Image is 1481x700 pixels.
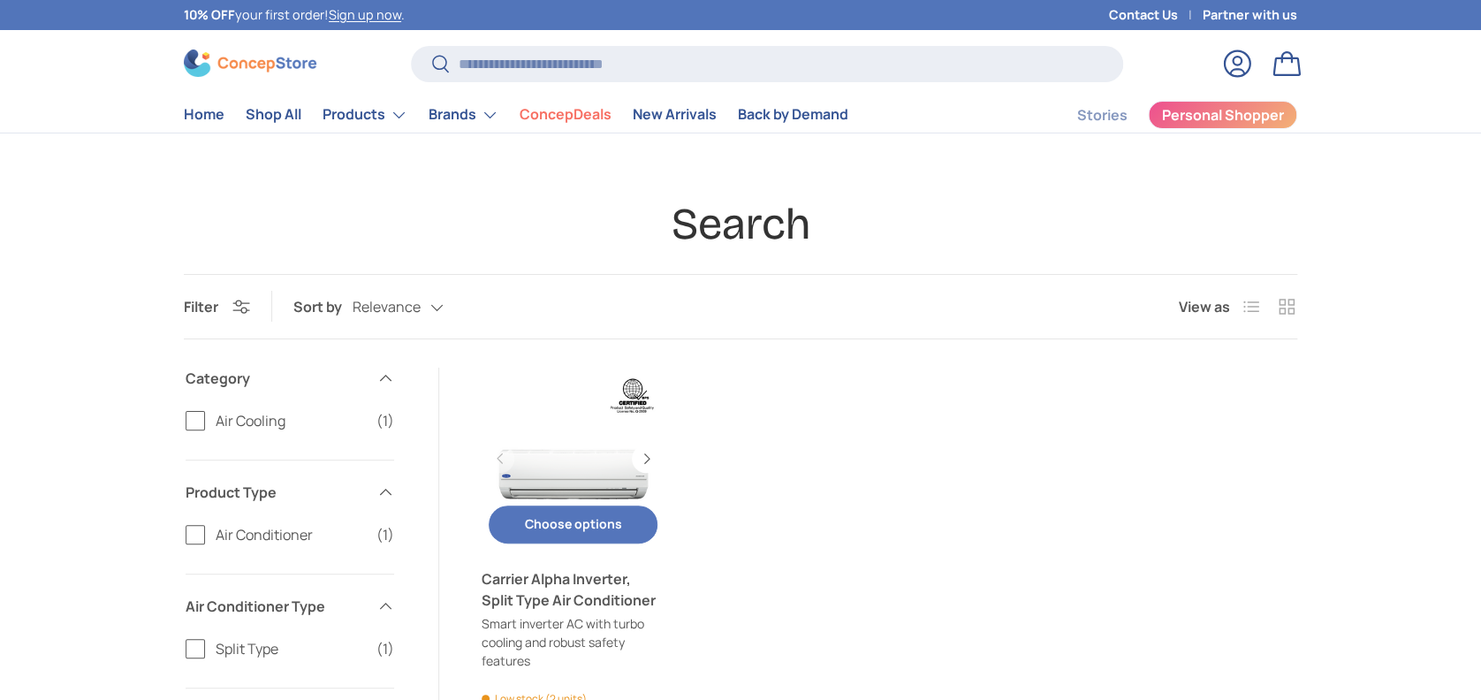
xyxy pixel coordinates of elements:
img: ConcepStore [184,49,316,77]
a: Carrier Alpha Inverter, Split Type Air Conditioner [482,368,665,551]
h1: Search [184,197,1297,252]
label: Sort by [293,296,353,317]
strong: 10% OFF [184,6,235,23]
summary: Air Conditioner Type [186,574,394,638]
nav: Secondary [1034,97,1297,133]
p: your first order! . [184,5,405,25]
button: Choose options [489,506,657,544]
button: Relevance [353,292,479,323]
a: Home [184,97,224,132]
a: Stories [1076,98,1127,133]
span: Air Conditioner Type [186,596,366,617]
span: Air Conditioner [216,524,366,545]
summary: Brands [418,97,509,133]
a: Sign up now [329,6,401,23]
button: Filter [184,297,250,316]
span: (1) [376,410,394,431]
a: Personal Shopper [1148,101,1297,129]
span: (1) [376,638,394,659]
span: Air Cooling [216,410,366,431]
span: Filter [184,297,218,316]
a: ConcepDeals [520,97,611,132]
summary: Product Type [186,460,394,524]
span: Product Type [186,482,366,503]
summary: Products [312,97,418,133]
span: Personal Shopper [1162,108,1284,122]
a: Contact Us [1109,5,1203,25]
a: New Arrivals [633,97,717,132]
span: (1) [376,524,394,545]
a: Back by Demand [738,97,848,132]
span: Split Type [216,638,366,659]
a: Partner with us [1203,5,1297,25]
span: Relevance [353,299,421,316]
summary: Category [186,346,394,410]
a: Carrier Alpha Inverter, Split Type Air Conditioner [482,568,665,611]
span: View as [1179,296,1230,317]
a: Shop All [246,97,301,132]
span: Category [186,368,366,389]
nav: Primary [184,97,848,133]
